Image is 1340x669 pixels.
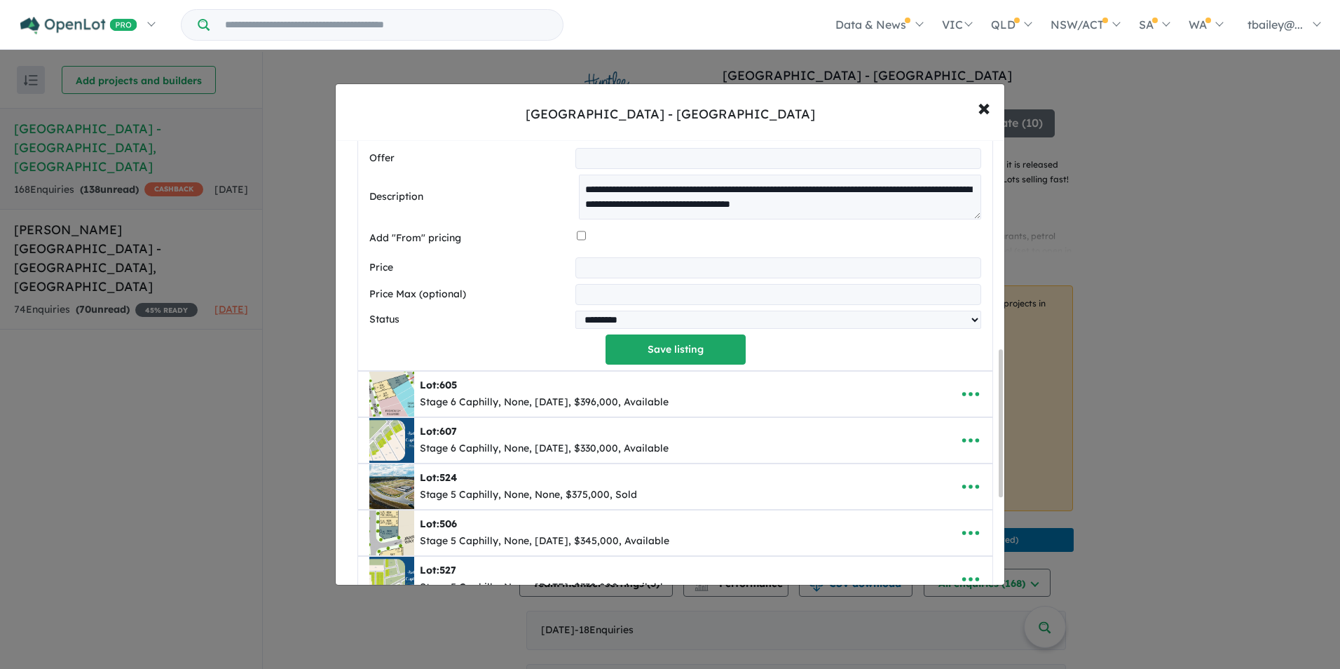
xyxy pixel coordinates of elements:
[439,425,457,438] span: 607
[369,150,570,167] label: Offer
[439,379,457,391] span: 605
[439,471,457,484] span: 524
[420,471,457,484] b: Lot:
[369,259,570,276] label: Price
[978,92,990,122] span: ×
[420,379,457,391] b: Lot:
[420,487,637,504] div: Stage 5 Caphilly, None, None, $375,000, Sold
[369,230,571,247] label: Add "From" pricing
[369,311,570,328] label: Status
[420,394,669,411] div: Stage 6 Caphilly, None, [DATE], $396,000, Available
[369,189,573,205] label: Description
[420,579,669,596] div: Stage 5 Caphilly, None, [DATE], $330,000, Available
[369,464,414,509] img: Huntlee%20Estate%20-%20North%20Rothbury%20-%20Lot%20524___1756683866.jpg
[369,557,414,602] img: Huntlee%20Estate%20-%20North%20Rothbury%20-%20Lot%20527___1758075315.jpg
[606,334,746,365] button: Save listing
[369,418,414,463] img: Huntlee%20Estate%20-%20North%20Rothbury%20-%20Lot%20607___1758075185.jpg
[439,564,456,576] span: 527
[1247,18,1303,32] span: tbailey@...
[369,511,414,555] img: Huntlee%20Estate%20-%20North%20Rothbury%20-%20Lot%20506___1758075375.jpg
[420,440,669,457] div: Stage 6 Caphilly, None, [DATE], $330,000, Available
[369,286,570,303] label: Price Max (optional)
[420,518,457,530] b: Lot:
[20,17,137,34] img: Openlot PRO Logo White
[369,372,414,417] img: Huntlee%20Estate%20-%20North%20Rothbury%20-%20Lot%20605___1758075097.jpg
[420,533,669,550] div: Stage 5 Caphilly, None, [DATE], $345,000, Available
[420,425,457,438] b: Lot:
[439,518,457,530] span: 506
[212,10,560,40] input: Try estate name, suburb, builder or developer
[526,105,815,123] div: [GEOGRAPHIC_DATA] - [GEOGRAPHIC_DATA]
[420,564,456,576] b: Lot:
